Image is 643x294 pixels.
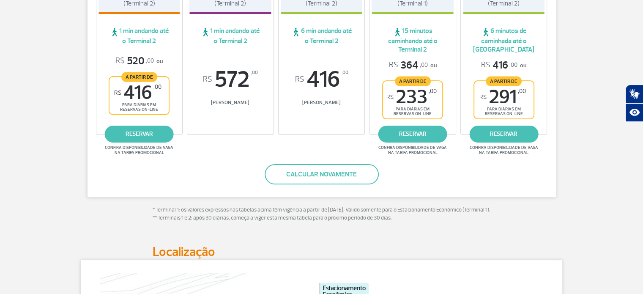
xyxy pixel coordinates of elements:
[389,59,428,72] span: 364
[105,126,174,143] a: reservar
[121,72,157,82] span: A partir de
[153,83,161,91] sup: ,00
[104,145,175,155] span: Confira disponibilidade de vaga na tarifa promocional
[481,59,526,72] p: ou
[429,88,437,95] sup: ,00
[482,107,526,116] span: para diárias em reservas on-line
[281,27,363,45] span: 6 min andando até o Terminal 2
[625,85,643,122] div: Plugin de acessibilidade da Hand Talk.
[395,76,431,86] span: A partir de
[281,68,363,91] span: 416
[189,27,271,45] span: 1 min andando até o Terminal 2
[378,126,447,143] a: reservar
[481,59,517,72] span: 416
[372,27,454,54] span: 15 minutos caminhando até o Terminal 2
[99,27,181,45] span: 1 min andando até o Terminal 2
[115,55,154,68] span: 520
[251,68,258,77] sup: ,00
[386,93,394,101] sup: R$
[295,75,304,84] sup: R$
[386,88,437,107] span: 233
[265,164,379,184] button: Calcular novamente
[625,85,643,103] button: Abrir tradutor de língua de sinais.
[469,126,538,143] a: reservar
[479,93,487,101] sup: R$
[625,103,643,122] button: Abrir recursos assistivos.
[115,55,163,68] p: ou
[281,99,363,106] span: [PERSON_NAME]
[153,206,491,223] p: * Terminal 1: os valores expressos nas tabelas acima têm vigência a partir de [DATE]. Válido some...
[486,76,522,86] span: A partir de
[479,88,526,107] span: 291
[189,99,271,106] span: [PERSON_NAME]
[463,27,545,54] span: 6 minutos de caminhada até o [GEOGRAPHIC_DATA]
[390,107,435,116] span: para diárias em reservas on-line
[203,75,212,84] sup: R$
[114,89,121,96] sup: R$
[518,88,526,95] sup: ,00
[153,244,491,260] h2: Localização
[341,68,348,77] sup: ,00
[389,59,437,72] p: ou
[117,102,161,112] span: para diárias em reservas on-line
[189,68,271,91] span: 572
[468,145,539,155] span: Confira disponibilidade de vaga na tarifa promocional
[114,83,161,102] span: 416
[377,145,448,155] span: Confira disponibilidade de vaga na tarifa promocional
